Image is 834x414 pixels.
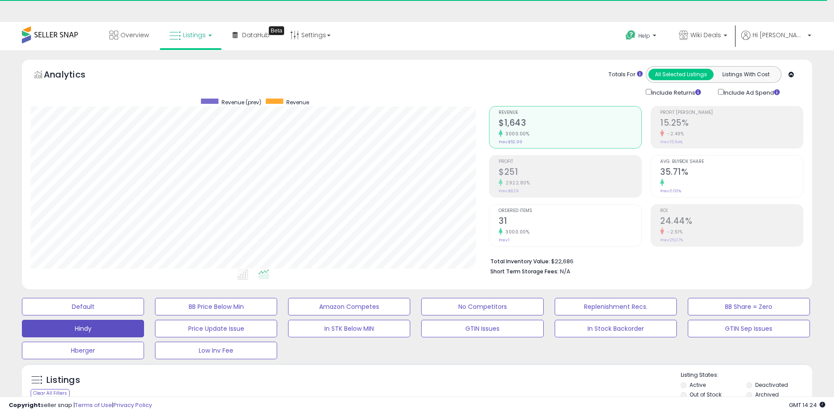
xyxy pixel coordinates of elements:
[75,401,112,409] a: Terms of Use
[503,131,529,137] small: 3000.00%
[490,258,550,265] b: Total Inventory Value:
[490,255,797,266] li: $22,686
[648,69,714,80] button: All Selected Listings
[499,216,641,228] h2: 31
[46,374,80,386] h5: Listings
[222,99,261,106] span: Revenue (prev)
[22,298,144,315] button: Default
[755,391,779,398] label: Archived
[499,139,522,145] small: Prev: $52.99
[155,298,277,315] button: BB Price Below Min
[755,381,788,389] label: Deactivated
[638,32,650,39] span: Help
[609,71,643,79] div: Totals For
[672,22,734,50] a: Wiki Deals
[499,237,510,243] small: Prev: 1
[183,31,206,39] span: Listings
[22,342,144,359] button: Hberger
[269,26,284,35] div: Tooltip anchor
[625,30,636,41] i: Get Help
[690,391,721,398] label: Out of Stock
[31,389,70,397] div: Clear All Filters
[688,298,810,315] button: BB Share = Zero
[713,69,778,80] button: Listings With Cost
[163,22,218,48] a: Listings
[555,298,677,315] button: Replenishment Recs.
[789,401,825,409] span: 2025-09-17 14:24 GMT
[660,167,803,179] h2: 35.71%
[503,229,529,235] small: 3000.00%
[499,209,641,213] span: Ordered Items
[120,31,149,39] span: Overview
[22,320,144,337] button: Hindy
[660,139,683,145] small: Prev: 15.64%
[660,118,803,130] h2: 15.25%
[284,22,337,48] a: Settings
[711,87,794,97] div: Include Ad Spend
[660,159,803,164] span: Avg. Buybox Share
[660,209,803,213] span: ROI
[664,131,684,137] small: -2.49%
[421,298,543,315] button: No Competitors
[499,110,641,115] span: Revenue
[9,401,152,410] div: seller snap | |
[288,320,410,337] button: In STK Below MIN
[155,342,277,359] button: Low Inv Fee
[155,320,277,337] button: Price Update Issue
[690,381,706,389] label: Active
[660,110,803,115] span: Profit [PERSON_NAME]
[44,68,102,83] h5: Analytics
[499,159,641,164] span: Profit
[688,320,810,337] button: GTIN Sep Issues
[660,188,681,194] small: Prev: 0.00%
[555,320,677,337] button: In Stock Backorder
[681,371,812,379] p: Listing States:
[499,118,641,130] h2: $1,643
[560,267,570,276] span: N/A
[490,268,559,275] b: Short Term Storage Fees:
[421,320,543,337] button: GTIN Issues
[664,229,683,235] small: -2.51%
[499,188,519,194] small: Prev: $8.29
[753,31,805,39] span: Hi [PERSON_NAME]
[741,31,811,50] a: Hi [PERSON_NAME]
[286,99,309,106] span: Revenue
[9,401,41,409] strong: Copyright
[242,31,270,39] span: DataHub
[499,167,641,179] h2: $251
[288,298,410,315] button: Amazon Competes
[503,180,530,186] small: 2922.80%
[103,22,155,48] a: Overview
[619,23,665,50] a: Help
[660,216,803,228] h2: 24.44%
[690,31,721,39] span: Wiki Deals
[660,237,683,243] small: Prev: 25.07%
[226,22,276,48] a: DataHub
[639,87,711,97] div: Include Returns
[113,401,152,409] a: Privacy Policy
